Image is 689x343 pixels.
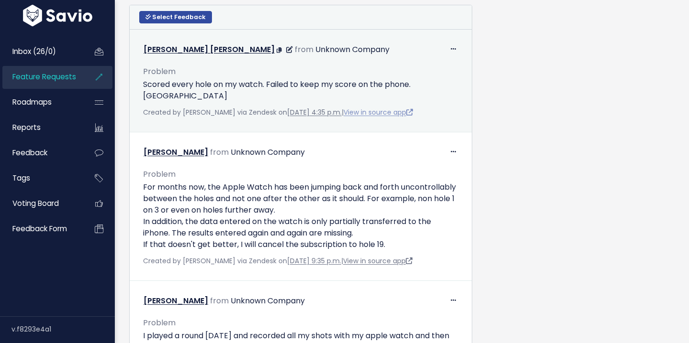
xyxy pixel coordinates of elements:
[12,46,56,56] span: Inbox (26/0)
[143,317,176,328] span: Problem
[2,218,79,240] a: Feedback form
[144,44,275,55] a: [PERSON_NAME] [PERSON_NAME]
[287,107,342,117] a: [DATE] 4:35 p.m.
[143,107,413,117] span: Created by [PERSON_NAME] via Zendesk on |
[12,224,67,234] span: Feedback form
[12,97,52,107] span: Roadmaps
[287,256,341,266] a: [DATE] 9:35 p.m.
[143,169,176,180] span: Problem
[231,294,305,308] div: Unknown Company
[12,72,76,82] span: Feature Requests
[277,47,282,53] i: Copy Email to clipboard
[315,43,389,57] div: Unknown Company
[2,142,79,164] a: Feedback
[143,79,458,102] p: Scored every hole on my watch. Failed to keep my score on the phone. [GEOGRAPHIC_DATA]
[2,41,79,63] a: Inbox (26/0)
[12,198,59,208] span: Voting Board
[12,173,30,183] span: Tags
[2,117,79,139] a: Reports
[343,256,412,266] a: View in source app
[2,193,79,214] a: Voting Board
[143,66,176,77] span: Problem
[295,44,313,55] span: from
[2,66,79,88] a: Feature Requests
[2,91,79,113] a: Roadmaps
[231,146,305,160] div: Unknown Company
[139,11,212,23] button: Select Feedback
[152,13,206,21] span: Select Feedback
[210,147,229,158] span: from
[344,107,413,117] a: View in source app
[21,5,95,26] img: logo-white.9d6f32f41409.svg
[11,317,115,342] div: v.f8293e4a1
[143,182,458,250] p: For months now, the Apple Watch has been jumping back and forth uncontrollably between the holes ...
[12,122,41,132] span: Reports
[210,295,229,306] span: from
[2,167,79,189] a: Tags
[144,147,208,158] a: [PERSON_NAME]
[144,295,208,306] a: [PERSON_NAME]
[12,148,47,158] span: Feedback
[143,256,412,266] span: Created by [PERSON_NAME] via Zendesk on |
